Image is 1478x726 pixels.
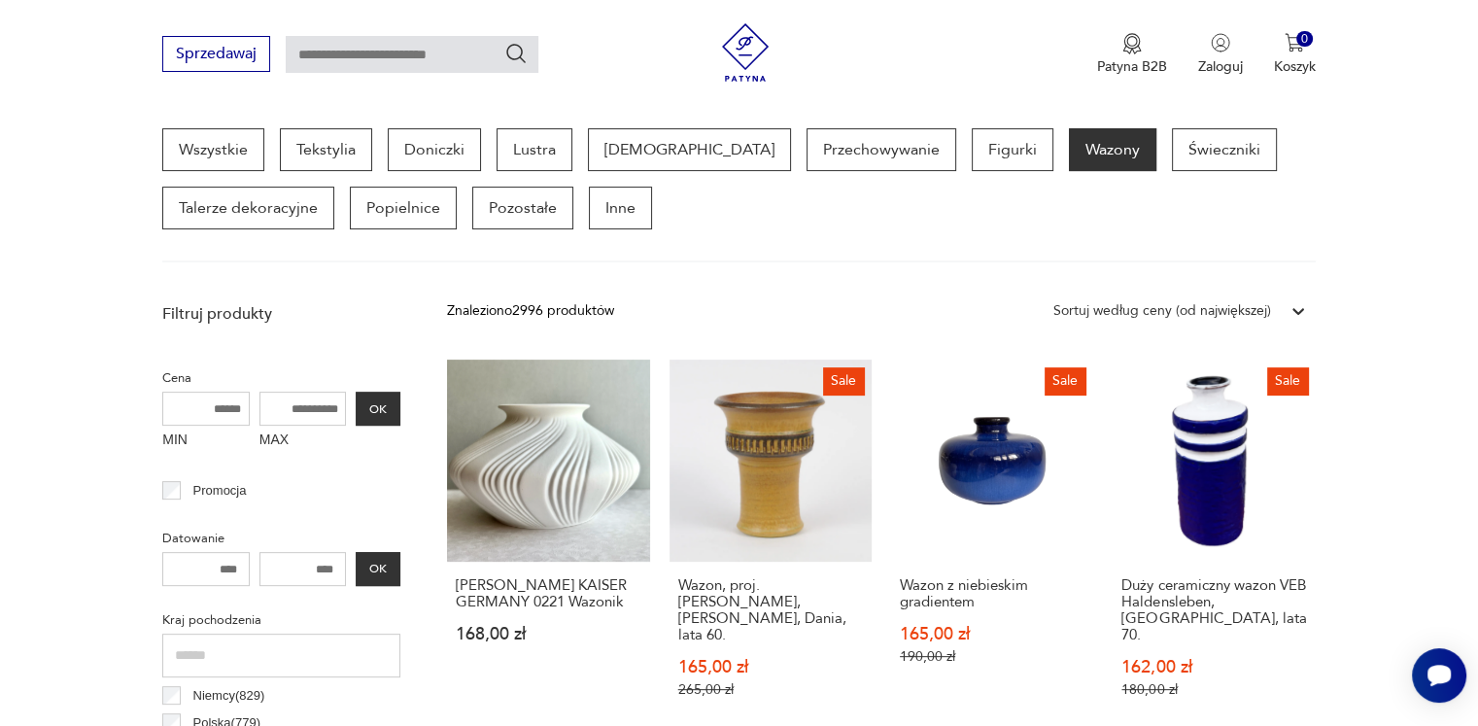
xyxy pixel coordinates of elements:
p: Cena [162,367,400,389]
div: Znaleziono 2996 produktów [447,300,614,322]
a: [DEMOGRAPHIC_DATA] [588,128,791,171]
p: 190,00 zł [900,648,1084,665]
label: MAX [259,426,347,457]
a: Figurki [972,128,1053,171]
p: Niemcy ( 829 ) [193,685,265,707]
img: Ikonka użytkownika [1211,33,1230,52]
h3: Wazon z niebieskim gradientem [900,577,1084,610]
button: Zaloguj [1198,33,1243,76]
p: Kraj pochodzenia [162,609,400,631]
h3: Wazon, proj. [PERSON_NAME], [PERSON_NAME], Dania, lata 60. [678,577,863,643]
p: Zaloguj [1198,57,1243,76]
p: Koszyk [1274,57,1316,76]
a: Tekstylia [280,128,372,171]
label: MIN [162,426,250,457]
a: Sprzedawaj [162,49,270,62]
button: Szukaj [504,42,528,65]
button: OK [356,392,400,426]
p: Patyna B2B [1097,57,1167,76]
p: 265,00 zł [678,681,863,698]
p: 162,00 zł [1121,659,1306,675]
a: Doniczki [388,128,481,171]
p: 165,00 zł [900,626,1084,642]
img: Ikona medalu [1122,33,1142,54]
a: Talerze dekoracyjne [162,187,334,229]
img: Patyna - sklep z meblami i dekoracjami vintage [716,23,774,82]
p: 165,00 zł [678,659,863,675]
p: Promocja [193,480,247,501]
button: Sprzedawaj [162,36,270,72]
p: 168,00 zł [456,626,640,642]
a: Lustra [497,128,572,171]
a: Ikona medaluPatyna B2B [1097,33,1167,76]
h3: Duży ceramiczny wazon VEB Haldensleben, [GEOGRAPHIC_DATA], lata 70. [1121,577,1306,643]
a: Inne [589,187,652,229]
button: 0Koszyk [1274,33,1316,76]
p: 180,00 zł [1121,681,1306,698]
button: OK [356,552,400,586]
div: Sortuj według ceny (od największej) [1053,300,1271,322]
button: Patyna B2B [1097,33,1167,76]
a: Wszystkie [162,128,264,171]
p: Filtruj produkty [162,303,400,325]
iframe: Smartsupp widget button [1412,648,1466,703]
a: Wazony [1069,128,1156,171]
div: 0 [1296,31,1313,48]
a: Popielnice [350,187,457,229]
a: Świeczniki [1172,128,1277,171]
a: Przechowywanie [807,128,956,171]
img: Ikona koszyka [1285,33,1304,52]
h3: [PERSON_NAME] KAISER GERMANY 0221 Wazonik [456,577,640,610]
a: Pozostałe [472,187,573,229]
p: Datowanie [162,528,400,549]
